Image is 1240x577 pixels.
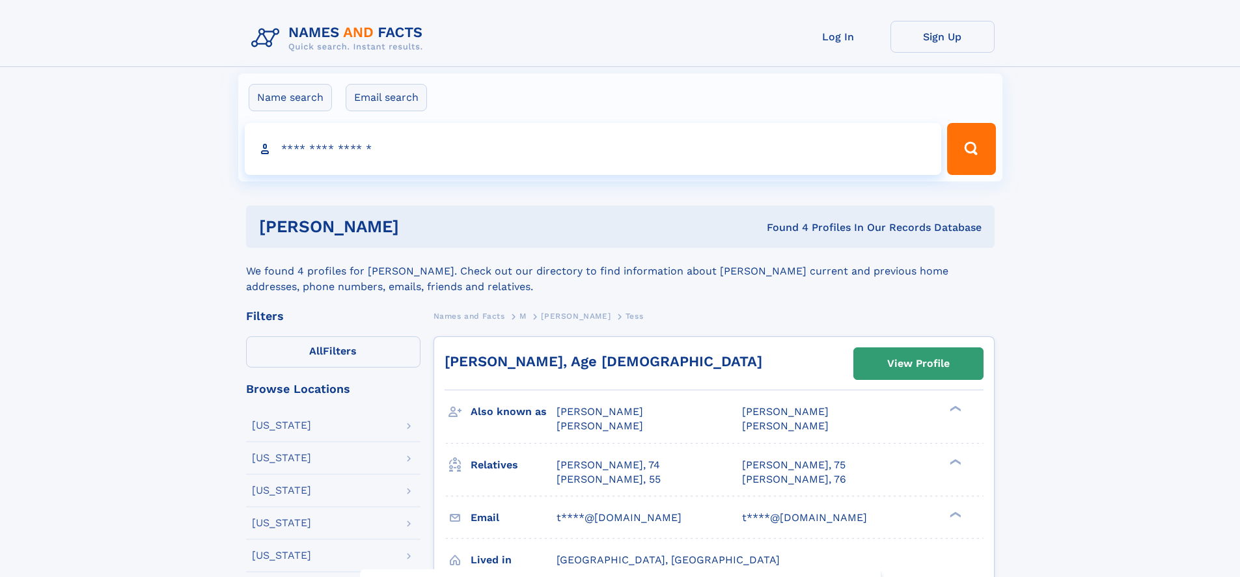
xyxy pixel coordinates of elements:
[471,549,557,571] h3: Lived in
[626,312,643,321] span: Tess
[471,454,557,476] h3: Relatives
[519,312,527,321] span: M
[557,420,643,432] span: [PERSON_NAME]
[471,401,557,423] h3: Also known as
[557,472,661,487] a: [PERSON_NAME], 55
[890,21,995,53] a: Sign Up
[346,84,427,111] label: Email search
[246,336,420,368] label: Filters
[246,310,420,322] div: Filters
[557,554,780,566] span: [GEOGRAPHIC_DATA], [GEOGRAPHIC_DATA]
[946,405,962,413] div: ❯
[742,420,829,432] span: [PERSON_NAME]
[259,219,583,235] h1: [PERSON_NAME]
[557,405,643,418] span: [PERSON_NAME]
[309,345,323,357] span: All
[742,405,829,418] span: [PERSON_NAME]
[252,550,311,561] div: [US_STATE]
[541,308,611,324] a: [PERSON_NAME]
[246,21,434,56] img: Logo Names and Facts
[246,248,995,295] div: We found 4 profiles for [PERSON_NAME]. Check out our directory to find information about [PERSON_...
[742,458,846,472] a: [PERSON_NAME], 75
[947,123,995,175] button: Search Button
[471,507,557,529] h3: Email
[252,453,311,463] div: [US_STATE]
[246,383,420,395] div: Browse Locations
[252,485,311,496] div: [US_STATE]
[245,123,942,175] input: search input
[786,21,890,53] a: Log In
[946,457,962,466] div: ❯
[557,458,660,472] a: [PERSON_NAME], 74
[519,308,527,324] a: M
[434,308,505,324] a: Names and Facts
[252,518,311,528] div: [US_STATE]
[946,510,962,518] div: ❯
[445,353,762,369] a: [PERSON_NAME], Age [DEMOGRAPHIC_DATA]
[249,84,332,111] label: Name search
[252,420,311,431] div: [US_STATE]
[854,348,983,379] a: View Profile
[742,472,846,487] a: [PERSON_NAME], 76
[887,349,950,379] div: View Profile
[541,312,611,321] span: [PERSON_NAME]
[583,221,982,235] div: Found 4 Profiles In Our Records Database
